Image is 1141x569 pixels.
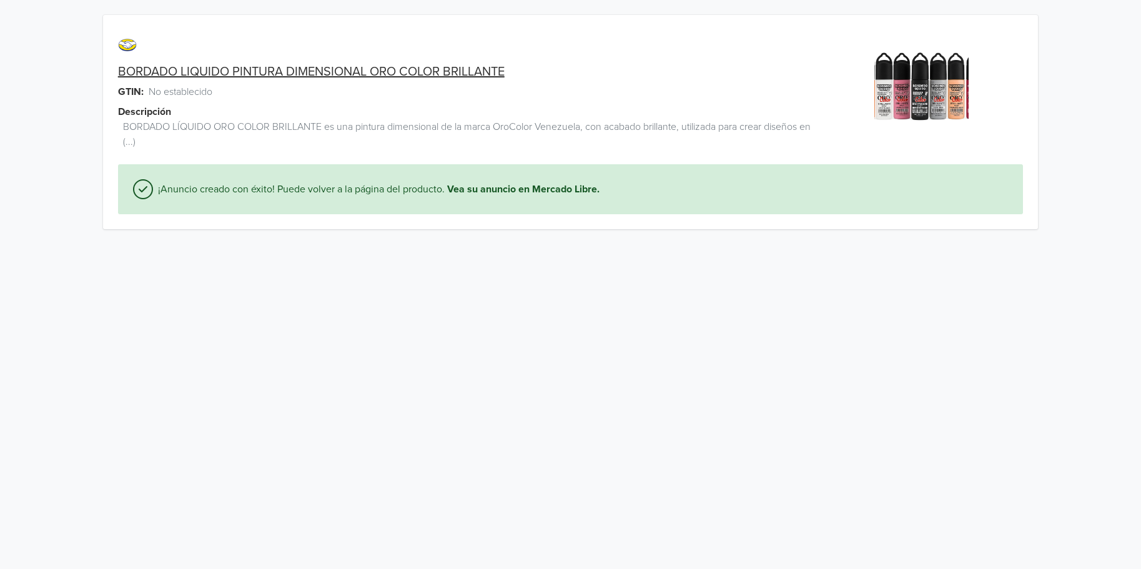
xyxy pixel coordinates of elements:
a: BORDADO LIQUIDO PINTURA DIMENSIONAL ORO COLOR BRILLANTE [118,64,505,79]
span: GTIN: [118,84,144,99]
img: product_image [874,40,969,134]
span: Puede volver a la página del producto. [277,182,447,197]
span: BORDADO LÍQUIDO ORO COLOR BRILLANTE es una pintura dimensional de la marca OroColor Venezuela, co... [123,119,819,149]
span: No establecido [149,84,212,99]
span: Descripción [118,104,171,119]
a: Vea su anuncio en Mercado Libre. [447,182,600,197]
span: ¡Anuncio creado con éxito! [153,182,277,197]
